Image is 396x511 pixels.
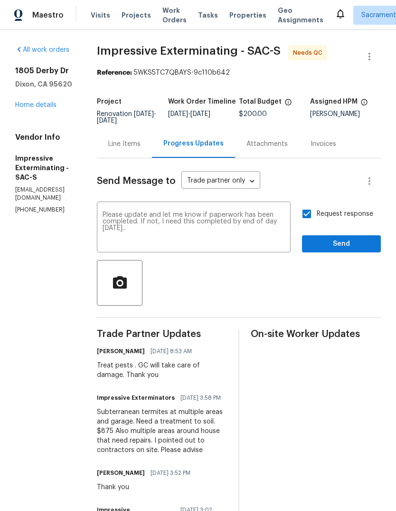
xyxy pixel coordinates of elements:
[190,111,210,117] span: [DATE]
[97,111,156,124] span: -
[103,212,285,245] textarea: Please update and let me know if paperwork has been completed. If not, I need this completed by e...
[122,10,151,20] span: Projects
[251,329,381,339] span: On-site Worker Updates
[310,111,381,117] div: [PERSON_NAME]
[97,176,176,186] span: Send Message to
[239,111,267,117] span: $200.00
[151,347,192,356] span: [DATE] 8:53 AM
[97,361,227,380] div: Treat pests . GC will take care of damage. Thank you
[97,468,145,478] h6: [PERSON_NAME]
[284,98,292,111] span: The total cost of line items that have been proposed by Opendoor. This sum includes line items th...
[163,139,224,148] div: Progress Updates
[97,117,117,124] span: [DATE]
[97,111,156,124] span: Renovation
[302,235,381,253] button: Send
[229,10,266,20] span: Properties
[311,139,336,149] div: Invoices
[97,393,175,403] h6: Impressive Exterminators
[97,347,145,356] h6: [PERSON_NAME]
[15,79,74,89] h5: Dixon, CA 95620
[317,209,373,219] span: Request response
[168,111,210,117] span: -
[181,174,260,189] div: Trade partner only
[97,69,132,76] b: Reference:
[97,68,381,77] div: 5WKS5TC7QBAYS-9c110b642
[97,45,281,57] span: Impressive Exterminating - SAC-S
[97,98,122,105] h5: Project
[134,111,154,117] span: [DATE]
[278,6,323,25] span: Geo Assignments
[198,12,218,19] span: Tasks
[162,6,187,25] span: Work Orders
[293,48,326,58] span: Needs QC
[310,98,358,105] h5: Assigned HPM
[15,154,74,182] h5: Impressive Exterminating - SAC-S
[360,98,368,111] span: The hpm assigned to this work order.
[15,47,69,53] a: All work orders
[310,238,373,250] span: Send
[180,393,221,403] span: [DATE] 3:58 PM
[239,98,282,105] h5: Total Budget
[15,186,74,202] p: [EMAIL_ADDRESS][DOMAIN_NAME]
[15,206,74,214] p: [PHONE_NUMBER]
[246,139,288,149] div: Attachments
[168,111,188,117] span: [DATE]
[151,468,190,478] span: [DATE] 3:52 PM
[97,329,227,339] span: Trade Partner Updates
[97,407,227,455] div: Subterranean termites at multiple areas and garage. Need a treatment to soil. $875 Also multiple ...
[32,10,64,20] span: Maestro
[91,10,110,20] span: Visits
[168,98,236,105] h5: Work Order Timeline
[97,482,196,492] div: Thank you
[108,139,141,149] div: Line Items
[15,102,57,108] a: Home details
[15,133,74,142] h4: Vendor Info
[15,66,74,76] h2: 1805 Derby Dr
